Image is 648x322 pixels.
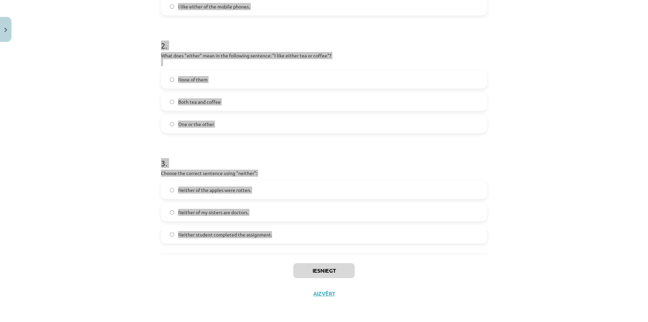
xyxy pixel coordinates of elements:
[170,4,174,9] input: I like either of the mobile phones.
[178,231,272,238] span: Neither student completed the assignment.
[178,76,208,83] span: None of them
[161,147,487,168] h1: 3 .
[178,3,250,10] span: I like either of the mobile phones.
[161,52,487,66] p: What does "either" mean in the following sentence: "I like either tea or coffee"?
[170,122,174,126] input: One or the other
[178,121,214,128] span: One or the other
[4,28,7,32] img: icon-close-lesson-0947bae3869378f0d4975bcd49f059093ad1ed9edebbc8119c70593378902aed.svg
[170,77,174,82] input: None of them
[170,210,174,215] input: Neither of my sisters are doctors.
[170,232,174,237] input: Neither student completed the assignment.
[178,209,248,216] span: Neither of my sisters are doctors.
[293,263,355,278] button: Iesniegt
[170,188,174,192] input: Neither of the apples were rotten.
[170,100,174,104] input: Both tea and coffee
[311,290,337,297] button: Aizvērt
[161,29,487,50] h1: 2 .
[161,170,487,177] p: Choose the correct sentence using "neither":
[178,98,221,105] span: Both tea and coffee
[178,187,251,194] span: Neither of the apples were rotten.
